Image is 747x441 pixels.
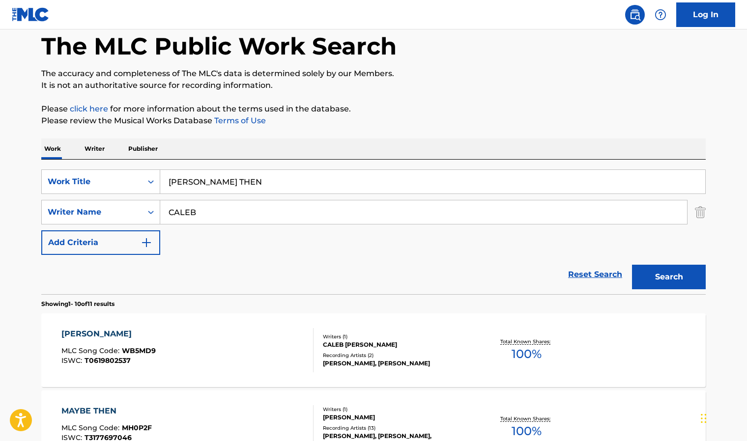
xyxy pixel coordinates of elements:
[651,5,670,25] div: Help
[12,7,50,22] img: MLC Logo
[323,333,471,340] div: Writers ( 1 )
[61,356,85,365] span: ISWC :
[323,413,471,422] div: [PERSON_NAME]
[125,138,161,159] p: Publisher
[512,345,542,363] span: 100 %
[41,115,706,127] p: Please review the Musical Works Database
[85,356,131,365] span: T0619802537
[41,230,160,255] button: Add Criteria
[323,359,471,368] div: [PERSON_NAME], [PERSON_NAME]
[41,68,706,80] p: The accuracy and completeness of The MLC's data is determined solely by our Members.
[61,346,122,355] span: MLC Song Code :
[632,265,706,289] button: Search
[141,237,152,248] img: 9d2ae6d4665cec9f34b9.svg
[41,138,64,159] p: Work
[701,404,707,433] div: Drag
[655,9,666,21] img: help
[41,80,706,91] p: It is not an authoritative source for recording information.
[122,423,152,432] span: MH0P2F
[61,405,152,417] div: MAYBE THEN
[323,424,471,432] div: Recording Artists ( 13 )
[70,104,108,113] a: click here
[212,116,266,125] a: Terms of Use
[695,200,706,224] img: Delete Criterion
[698,394,747,441] iframe: Chat Widget
[82,138,108,159] p: Writer
[323,352,471,359] div: Recording Artists ( 2 )
[48,206,136,218] div: Writer Name
[629,9,641,21] img: search
[323,406,471,413] div: Writers ( 1 )
[41,313,706,387] a: [PERSON_NAME]MLC Song Code:WB5MD9ISWC:T0619802537Writers (1)CALEB [PERSON_NAME]Recording Artists ...
[563,264,627,285] a: Reset Search
[61,328,156,340] div: [PERSON_NAME]
[41,31,397,61] h1: The MLC Public Work Search
[122,346,156,355] span: WB5MD9
[500,415,553,422] p: Total Known Shares:
[48,176,136,188] div: Work Title
[625,5,645,25] a: Public Search
[41,103,706,115] p: Please for more information about the terms used in the database.
[323,340,471,349] div: CALEB [PERSON_NAME]
[41,169,706,294] form: Search Form
[61,423,122,432] span: MLC Song Code :
[41,300,115,308] p: Showing 1 - 10 of 11 results
[512,422,542,440] span: 100 %
[500,338,553,345] p: Total Known Shares:
[676,2,735,27] a: Log In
